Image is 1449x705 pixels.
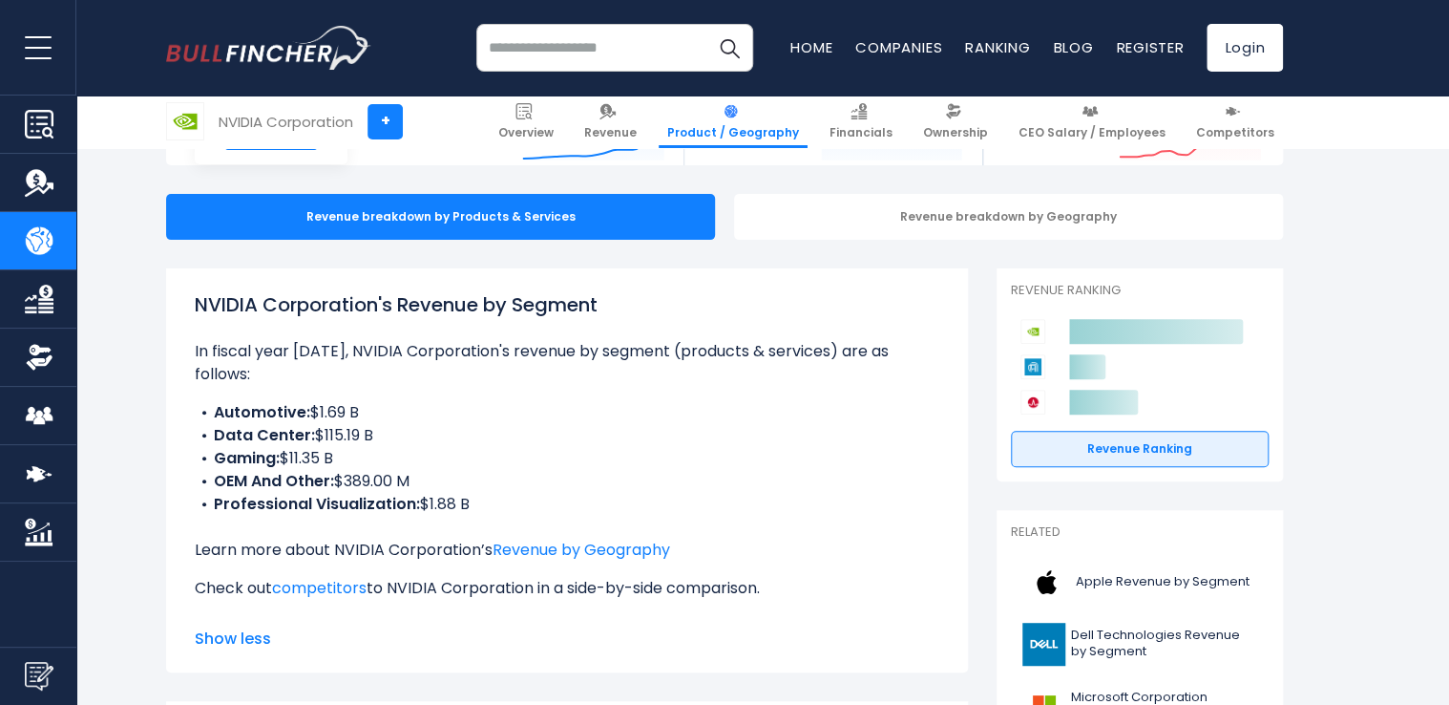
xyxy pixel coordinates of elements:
img: AAPL logo [1022,561,1070,604]
p: Related [1011,524,1269,541]
img: NVIDIA Corporation competitors logo [1020,319,1045,344]
a: Revenue Ranking [1011,431,1269,467]
a: Ownership [914,96,997,148]
li: $115.19 B [195,424,939,447]
div: Revenue breakdown by Geography [734,194,1283,240]
span: Competitors [1196,125,1274,140]
a: Login [1207,24,1283,72]
span: Ownership [923,125,988,140]
b: Data Center: [214,424,315,446]
a: Revenue [576,96,645,148]
h1: NVIDIA Corporation's Revenue by Segment [195,290,939,319]
li: $389.00 M [195,470,939,493]
p: Check out to NVIDIA Corporation in a side-by-side comparison. [195,577,939,600]
button: Search [705,24,753,72]
span: Revenue [584,125,637,140]
a: Apple Revenue by Segment [1011,556,1269,609]
a: Home [790,37,832,57]
span: Product / Geography [667,125,799,140]
b: Automotive: [214,401,310,423]
a: Revenue by Geography [493,539,670,561]
img: Broadcom competitors logo [1020,390,1045,415]
li: $1.88 B [195,493,939,516]
a: Ranking [965,37,1030,57]
li: $1.69 B [195,401,939,424]
a: Go to homepage [166,26,371,70]
a: Companies [855,37,942,57]
b: Professional Visualization: [214,493,420,515]
img: Ownership [25,343,53,372]
span: Financials [829,125,892,140]
img: NVDA logo [167,103,203,139]
p: Learn more about NVIDIA Corporation’s [195,539,939,562]
p: In fiscal year [DATE], NVIDIA Corporation's revenue by segment (products & services) are as follows: [195,340,939,386]
a: competitors [272,577,367,599]
img: bullfincher logo [166,26,371,70]
div: NVIDIA Corporation [219,111,353,133]
li: $11.35 B [195,447,939,470]
a: Product / Geography [659,96,808,148]
span: Apple Revenue by Segment [1076,574,1249,590]
a: CEO Salary / Employees [1010,96,1174,148]
img: Applied Materials competitors logo [1020,354,1045,379]
span: Show less [195,628,939,651]
p: Revenue Ranking [1011,283,1269,299]
a: Competitors [1187,96,1283,148]
b: OEM And Other: [214,470,334,492]
span: CEO Salary / Employees [1018,125,1165,140]
span: Overview [498,125,554,140]
a: Blog [1053,37,1093,57]
a: Financials [821,96,901,148]
img: DELL logo [1022,623,1065,666]
span: Dell Technologies Revenue by Segment [1071,628,1257,660]
b: Gaming: [214,447,280,469]
a: Register [1116,37,1184,57]
a: Overview [490,96,562,148]
div: Revenue breakdown by Products & Services [166,194,715,240]
a: + [367,104,403,139]
a: Dell Technologies Revenue by Segment [1011,618,1269,671]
